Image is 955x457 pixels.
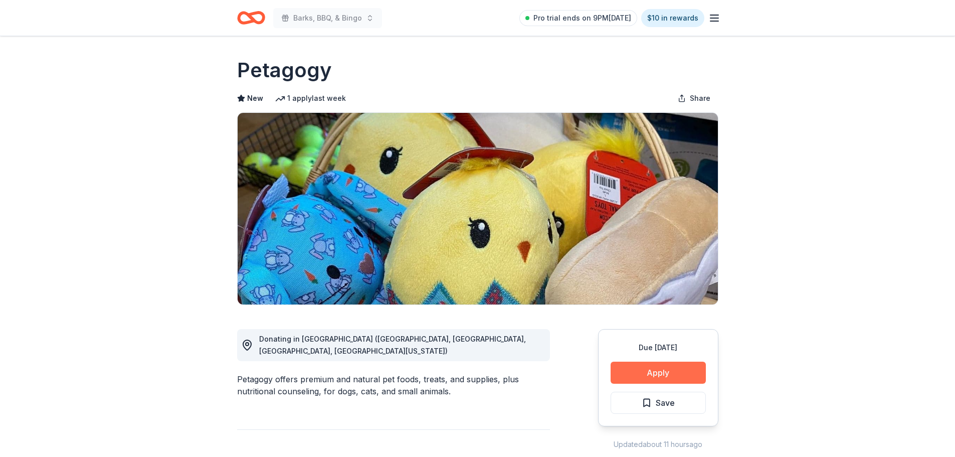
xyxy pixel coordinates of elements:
[237,373,550,397] div: Petagogy offers premium and natural pet foods, treats, and supplies, plus nutritional counseling,...
[641,9,704,27] a: $10 in rewards
[519,10,637,26] a: Pro trial ends on 9PM[DATE]
[237,56,332,84] h1: Petagogy
[611,342,706,354] div: Due [DATE]
[670,88,718,108] button: Share
[259,335,526,355] span: Donating in [GEOGRAPHIC_DATA] ([GEOGRAPHIC_DATA], [GEOGRAPHIC_DATA], [GEOGRAPHIC_DATA], [GEOGRAPH...
[656,396,675,409] span: Save
[598,438,718,450] div: Updated about 11 hours ago
[247,92,263,104] span: New
[273,8,382,28] button: Barks, BBQ, & Bingo
[690,92,710,104] span: Share
[238,113,718,304] img: Image for Petagogy
[237,6,265,30] a: Home
[533,12,631,24] span: Pro trial ends on 9PM[DATE]
[611,392,706,414] button: Save
[293,12,362,24] span: Barks, BBQ, & Bingo
[611,362,706,384] button: Apply
[275,92,346,104] div: 1 apply last week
